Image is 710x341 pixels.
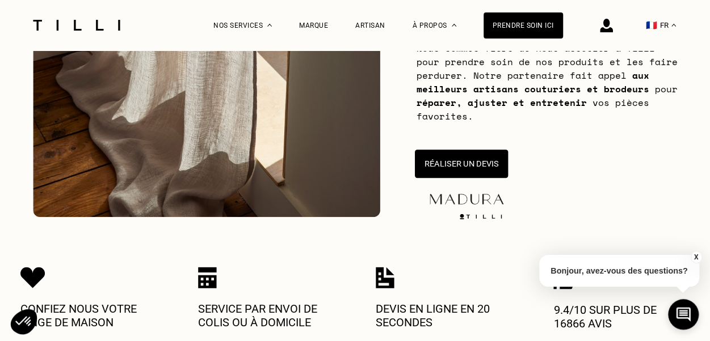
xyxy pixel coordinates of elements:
[376,302,512,329] p: Devis en ligne en 20 secondes
[198,267,217,288] img: Icon
[355,22,385,29] a: Artisan
[20,267,45,288] img: Icon
[455,214,506,219] img: logo Tilli
[198,302,334,329] p: Service par envoi de colis ou à domicile
[376,267,394,288] img: Icon
[299,22,328,29] a: Marque
[539,255,699,287] p: Bonjour, avez-vous des questions?
[553,303,690,330] p: 9.4/10 sur plus de 16866 avis
[690,251,701,263] button: X
[427,191,506,207] img: maduraLogo-5877f563076e9857a9763643b83271db.png
[414,150,507,178] button: Réaliser un devis
[417,41,678,123] span: Nous sommes fiers de nous associer à Tilli pour prendre soin de nos produits et les faire perdure...
[452,24,456,27] img: Menu déroulant à propos
[671,24,676,27] img: menu déroulant
[417,96,587,109] b: réparer, ajuster et entretenir
[267,24,272,27] img: Menu déroulant
[646,20,657,31] span: 🇫🇷
[29,20,124,31] img: Logo du service de couturière Tilli
[600,19,613,32] img: icône connexion
[20,302,157,329] p: Confiez nous votre linge de maison
[484,12,563,39] a: Prendre soin ici
[417,69,649,96] b: aux meilleurs artisans couturiers et brodeurs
